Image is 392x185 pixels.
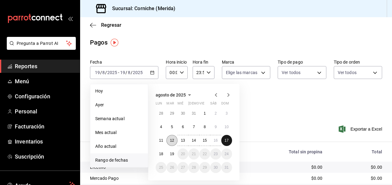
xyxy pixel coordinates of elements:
[90,175,179,181] div: Mercado Pago
[160,125,162,129] abbr: 4 de agosto de 2025
[178,148,188,159] button: 20 de agosto de 2025
[333,164,382,170] div: $0.00
[214,152,218,156] abbr: 23 de agosto de 2025
[166,60,188,64] label: Hora inicio
[15,122,75,131] span: Facturación
[188,101,225,108] abbr: jueves
[95,143,143,150] span: Año actual
[15,77,75,85] span: Menú
[95,88,143,94] span: Hoy
[133,70,143,75] input: ----
[95,116,143,122] span: Semana actual
[118,70,119,75] span: -
[282,69,300,76] span: Ver todos
[226,69,257,76] span: Elige las marcas
[166,121,177,132] button: 5 de agosto de 2025
[15,92,75,100] span: Configuración
[170,111,174,116] abbr: 29 de julio de 2025
[203,165,207,170] abbr: 29 de agosto de 2025
[156,92,186,97] span: agosto de 2025
[242,175,322,181] div: $0.00
[102,70,105,75] input: --
[199,162,210,173] button: 29 de agosto de 2025
[222,60,270,64] label: Marca
[192,152,196,156] abbr: 21 de agosto de 2025
[166,108,177,119] button: 29 de julio de 2025
[188,162,199,173] button: 28 de agosto de 2025
[170,165,174,170] abbr: 26 de agosto de 2025
[107,5,176,12] h3: Sucursal: Corniche (Merida)
[15,152,75,161] span: Suscripción
[105,70,107,75] span: /
[181,165,185,170] abbr: 27 de agosto de 2025
[171,125,173,129] abbr: 5 de agosto de 2025
[221,101,229,108] abbr: domingo
[95,157,143,163] span: Rango de fechas
[95,129,143,136] span: Mes actual
[170,138,174,143] abbr: 12 de agosto de 2025
[225,165,229,170] abbr: 31 de agosto de 2025
[131,70,133,75] span: /
[203,152,207,156] abbr: 22 de agosto de 2025
[166,162,177,173] button: 26 de agosto de 2025
[199,101,204,108] abbr: viernes
[214,165,218,170] abbr: 30 de agosto de 2025
[159,165,163,170] abbr: 25 de agosto de 2025
[111,39,118,46] img: Tooltip marker
[156,135,166,146] button: 11 de agosto de 2025
[68,16,73,21] button: open_drawer_menu
[199,121,210,132] button: 8 de agosto de 2025
[334,60,382,64] label: Tipo de orden
[210,148,221,159] button: 23 de agosto de 2025
[340,125,382,133] span: Exportar a Excel
[193,125,195,129] abbr: 7 de agosto de 2025
[214,125,217,129] abbr: 9 de agosto de 2025
[128,70,131,75] input: --
[333,149,382,154] div: Total
[156,91,193,99] button: agosto de 2025
[225,125,229,129] abbr: 10 de agosto de 2025
[156,101,162,108] abbr: lunes
[178,108,188,119] button: 30 de julio de 2025
[192,138,196,143] abbr: 14 de agosto de 2025
[210,135,221,146] button: 16 de agosto de 2025
[225,138,229,143] abbr: 17 de agosto de 2025
[188,135,199,146] button: 14 de agosto de 2025
[178,101,183,108] abbr: miércoles
[95,70,100,75] input: --
[159,138,163,143] abbr: 11 de agosto de 2025
[278,60,326,64] label: Tipo de pago
[204,111,206,116] abbr: 1 de agosto de 2025
[166,135,177,146] button: 12 de agosto de 2025
[166,101,174,108] abbr: martes
[95,102,143,108] span: Ayer
[100,70,102,75] span: /
[221,162,232,173] button: 31 de agosto de 2025
[156,108,166,119] button: 28 de julio de 2025
[225,152,229,156] abbr: 24 de agosto de 2025
[338,69,357,76] span: Ver todos
[192,111,196,116] abbr: 31 de julio de 2025
[17,40,66,47] span: Pregunta a Parrot AI
[156,121,166,132] button: 4 de agosto de 2025
[15,62,75,70] span: Reportes
[210,108,221,119] button: 2 de agosto de 2025
[193,60,214,64] label: Hora fin
[15,107,75,116] span: Personal
[210,101,217,108] abbr: sábado
[125,70,127,75] span: /
[192,165,196,170] abbr: 28 de agosto de 2025
[221,135,232,146] button: 17 de agosto de 2025
[188,108,199,119] button: 31 de julio de 2025
[181,111,185,116] abbr: 30 de julio de 2025
[90,22,121,28] button: Regresar
[188,148,199,159] button: 21 de agosto de 2025
[178,121,188,132] button: 6 de agosto de 2025
[120,70,125,75] input: --
[166,148,177,159] button: 19 de agosto de 2025
[156,162,166,173] button: 25 de agosto de 2025
[214,111,217,116] abbr: 2 de agosto de 2025
[204,125,206,129] abbr: 8 de agosto de 2025
[159,111,163,116] abbr: 28 de julio de 2025
[199,148,210,159] button: 22 de agosto de 2025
